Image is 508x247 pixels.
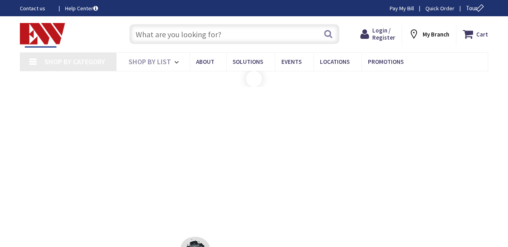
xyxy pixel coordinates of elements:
img: Electrical Wholesalers, Inc. [20,23,65,48]
strong: Cart [476,27,488,41]
a: Contact us [20,4,52,12]
a: Login / Register [360,27,395,41]
span: Solutions [233,58,263,65]
a: Help Center [65,4,98,12]
a: Quick Order [425,4,454,12]
span: Locations [320,58,350,65]
span: Shop By Category [44,57,105,66]
input: What are you looking for? [129,24,339,44]
span: Tour [466,4,486,12]
a: Cart [463,27,488,41]
span: Promotions [368,58,404,65]
span: Events [281,58,302,65]
span: Shop By List [129,57,171,66]
div: My Branch [408,27,449,41]
a: Pay My Bill [390,4,414,12]
span: Login / Register [372,27,395,41]
strong: My Branch [423,31,449,38]
span: About [196,58,214,65]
